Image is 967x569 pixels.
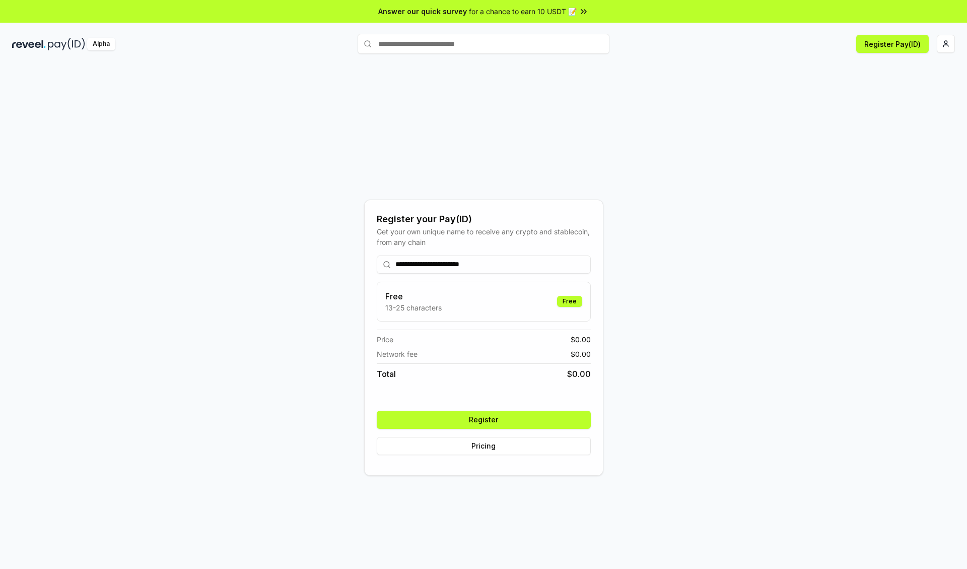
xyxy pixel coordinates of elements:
[378,6,467,17] span: Answer our quick survey
[557,296,582,307] div: Free
[87,38,115,50] div: Alpha
[385,290,442,302] h3: Free
[377,349,418,359] span: Network fee
[567,368,591,380] span: $ 0.00
[12,38,46,50] img: reveel_dark
[571,349,591,359] span: $ 0.00
[377,226,591,247] div: Get your own unique name to receive any crypto and stablecoin, from any chain
[377,212,591,226] div: Register your Pay(ID)
[377,334,393,345] span: Price
[377,368,396,380] span: Total
[571,334,591,345] span: $ 0.00
[856,35,929,53] button: Register Pay(ID)
[48,38,85,50] img: pay_id
[377,411,591,429] button: Register
[469,6,577,17] span: for a chance to earn 10 USDT 📝
[377,437,591,455] button: Pricing
[385,302,442,313] p: 13-25 characters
